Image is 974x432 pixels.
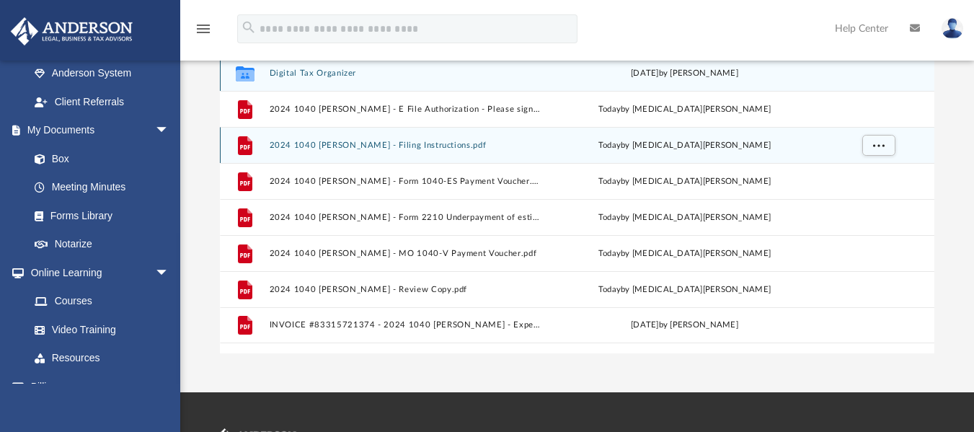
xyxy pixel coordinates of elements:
[548,102,820,115] div: by [MEDICAL_DATA][PERSON_NAME]
[548,66,820,79] div: [DATE] by [PERSON_NAME]
[598,177,621,185] span: today
[6,17,137,45] img: Anderson Advisors Platinum Portal
[270,104,542,113] button: 2024 1040 [PERSON_NAME] - E File Authorization - Please sign.pdf
[155,372,184,402] span: arrow_drop_down
[548,283,820,296] div: by [MEDICAL_DATA][PERSON_NAME]
[598,105,621,113] span: today
[20,173,184,202] a: Meeting Minutes
[598,249,621,257] span: today
[20,287,184,316] a: Courses
[548,319,820,332] div: [DATE] by [PERSON_NAME]
[195,27,212,38] a: menu
[942,18,963,39] img: User Pic
[20,315,177,344] a: Video Training
[548,211,820,224] div: by [MEDICAL_DATA][PERSON_NAME]
[270,320,542,330] button: INVOICE #83315721374 - 2024 1040 [PERSON_NAME] - Expedite Fee.pdf
[195,20,212,38] i: menu
[20,144,177,173] a: Box
[270,284,542,294] button: 2024 1040 [PERSON_NAME] - Review Copy.pdf
[220,55,934,353] div: grid
[20,344,184,373] a: Resources
[10,116,184,145] a: My Documentsarrow_drop_down
[548,138,820,151] div: by [MEDICAL_DATA][PERSON_NAME]
[241,19,257,35] i: search
[270,140,542,149] button: 2024 1040 [PERSON_NAME] - Filing Instructions.pdf
[270,212,542,221] button: 2024 1040 [PERSON_NAME] - Form 2210 Underpayment of estimated tax voucher.pdf
[270,68,542,77] button: Digital Tax Organizer
[10,372,191,401] a: Billingarrow_drop_down
[10,258,184,287] a: Online Learningarrow_drop_down
[598,141,621,149] span: today
[155,116,184,146] span: arrow_drop_down
[548,175,820,188] div: by [MEDICAL_DATA][PERSON_NAME]
[20,59,184,88] a: Anderson System
[20,230,184,259] a: Notarize
[862,134,895,156] button: More options
[20,201,177,230] a: Forms Library
[598,213,621,221] span: today
[598,285,621,293] span: today
[155,258,184,288] span: arrow_drop_down
[270,176,542,185] button: 2024 1040 [PERSON_NAME] - Form 1040-ES Payment Voucher.pdf
[270,248,542,257] button: 2024 1040 [PERSON_NAME] - MO 1040-V Payment Voucher.pdf
[548,247,820,260] div: by [MEDICAL_DATA][PERSON_NAME]
[20,87,184,116] a: Client Referrals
